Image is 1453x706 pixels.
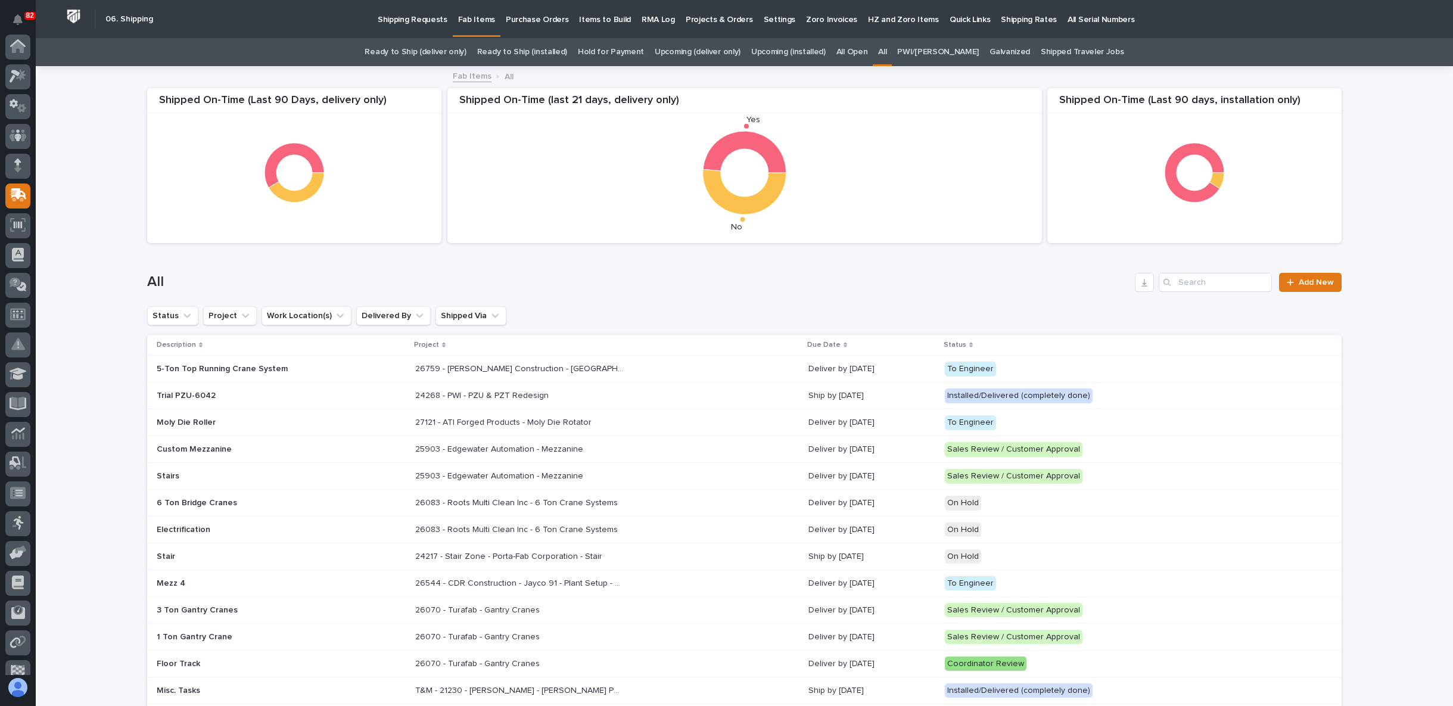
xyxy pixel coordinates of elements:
p: Deliver by [DATE] [808,498,935,508]
p: 82 [26,11,34,20]
button: Project [203,306,257,325]
a: Hold for Payment [578,38,644,66]
button: Work Location(s) [262,306,351,325]
h1: All [147,273,1130,291]
p: Description [157,338,196,352]
p: 6 Ton Bridge Cranes [157,498,365,508]
p: 25903 - Edgewater Automation - Mezzanine [415,469,586,481]
p: Moly Die Roller [157,418,365,428]
tr: Custom Mezzanine25903 - Edgewater Automation - Mezzanine25903 - Edgewater Automation - Mezzanine ... [147,436,1342,463]
p: Mezz 4 [157,579,365,589]
p: Project [414,338,439,352]
p: Trial PZU-6042 [157,391,365,401]
div: Shipped On-Time (Last 90 Days, delivery only) [147,94,441,114]
text: Yes [747,116,761,124]
p: Misc. Tasks [157,686,365,696]
p: T&M - 21230 - [PERSON_NAME] - [PERSON_NAME] Personal Projects [415,683,626,696]
h2: 06. Shipping [105,14,153,24]
tr: Stair24217 - Stair Zone - Porta-Fab Corporation - Stair24217 - Stair Zone - Porta-Fab Corporation... [147,543,1342,570]
div: Installed/Delivered (completely done) [945,683,1093,698]
p: Deliver by [DATE] [808,632,935,642]
button: Delivered By [356,306,431,325]
p: 26083 - Roots Multi Clean Inc - 6 Ton Crane Systems [415,496,620,508]
p: 26070 - Turafab - Gantry Cranes [415,657,542,669]
div: Coordinator Review [945,657,1026,671]
p: 26070 - Turafab - Gantry Cranes [415,630,542,642]
p: 26544 - CDR Construction - Jayco 91 - Plant Setup - R7 [415,576,626,589]
p: 24268 - PWI - PZU & PZT Redesign [415,388,551,401]
button: users-avatar [5,675,30,700]
tr: 3 Ton Gantry Cranes26070 - Turafab - Gantry Cranes26070 - Turafab - Gantry Cranes Deliver by [DAT... [147,597,1342,624]
tr: 6 Ton Bridge Cranes26083 - Roots Multi Clean Inc - 6 Ton Crane Systems26083 - Roots Multi Clean I... [147,490,1342,517]
p: 24217 - Stair Zone - Porta-Fab Corporation - Stair [415,549,605,562]
p: 5-Ton Top Running Crane System [157,364,365,374]
p: Deliver by [DATE] [808,444,935,455]
p: 1 Ton Gantry Crane [157,632,365,642]
div: On Hold [945,522,981,537]
p: Custom Mezzanine [157,444,365,455]
a: Fab Items [453,69,491,82]
tr: Moly Die Roller27121 - ATI Forged Products - Moly Die Rotator27121 - ATI Forged Products - Moly D... [147,409,1342,436]
p: All [505,69,514,82]
p: 26070 - Turafab - Gantry Cranes [415,603,542,615]
p: Deliver by [DATE] [808,659,935,669]
tr: Misc. TasksT&M - 21230 - [PERSON_NAME] - [PERSON_NAME] Personal ProjectsT&M - 21230 - [PERSON_NAM... [147,677,1342,704]
tr: Stairs25903 - Edgewater Automation - Mezzanine25903 - Edgewater Automation - Mezzanine Deliver by... [147,463,1342,490]
a: Add New [1279,273,1342,292]
a: PWI/[PERSON_NAME] [897,38,979,66]
a: Ready to Ship (installed) [477,38,567,66]
div: On Hold [945,549,981,564]
a: Shipped Traveler Jobs [1041,38,1124,66]
div: To Engineer [945,362,996,377]
tr: 5-Ton Top Running Crane System26759 - [PERSON_NAME] Construction - [GEOGRAPHIC_DATA] Department 5... [147,356,1342,382]
tr: Electrification26083 - Roots Multi Clean Inc - 6 Ton Crane Systems26083 - Roots Multi Clean Inc -... [147,517,1342,543]
tr: 1 Ton Gantry Crane26070 - Turafab - Gantry Cranes26070 - Turafab - Gantry Cranes Deliver by [DATE... [147,624,1342,651]
a: Galvanized [990,38,1030,66]
a: Upcoming (installed) [751,38,826,66]
p: Electrification [157,525,365,535]
a: All Open [836,38,868,66]
p: Ship by [DATE] [808,552,935,562]
p: Deliver by [DATE] [808,579,935,589]
p: Deliver by [DATE] [808,364,935,374]
button: Notifications [5,7,30,32]
p: 26083 - Roots Multi Clean Inc - 6 Ton Crane Systems [415,522,620,535]
p: Deliver by [DATE] [808,418,935,428]
input: Search [1159,273,1272,292]
p: Deliver by [DATE] [808,471,935,481]
a: All [878,38,886,66]
p: Status [944,338,966,352]
text: No [731,223,742,231]
div: Installed/Delivered (completely done) [945,388,1093,403]
div: Notifications82 [15,14,30,33]
p: Deliver by [DATE] [808,605,935,615]
div: Sales Review / Customer Approval [945,442,1082,457]
div: Shipped On-Time (last 21 days, delivery only) [447,94,1042,114]
p: Ship by [DATE] [808,686,935,696]
p: 3 Ton Gantry Cranes [157,605,365,615]
div: To Engineer [945,576,996,591]
p: Stairs [157,471,365,481]
div: Shipped On-Time (Last 90 days, installation only) [1047,94,1342,114]
tr: Trial PZU-604224268 - PWI - PZU & PZT Redesign24268 - PWI - PZU & PZT Redesign Ship by [DATE]Inst... [147,382,1342,409]
p: Floor Track [157,659,365,669]
div: On Hold [945,496,981,511]
p: Deliver by [DATE] [808,525,935,535]
p: 25903 - Edgewater Automation - Mezzanine [415,442,586,455]
p: Stair [157,552,365,562]
div: Sales Review / Customer Approval [945,630,1082,645]
div: Sales Review / Customer Approval [945,469,1082,484]
button: Shipped Via [435,306,506,325]
div: To Engineer [945,415,996,430]
img: Workspace Logo [63,5,85,27]
a: Ready to Ship (deliver only) [365,38,466,66]
tr: Mezz 426544 - CDR Construction - Jayco 91 - Plant Setup - R726544 - CDR Construction - Jayco 91 -... [147,570,1342,597]
span: Add New [1299,278,1334,287]
p: Ship by [DATE] [808,391,935,401]
button: Status [147,306,198,325]
p: 26759 - Robinson Construction - Warsaw Public Works Street Department 5T Bridge Crane [415,362,626,374]
p: Due Date [807,338,841,352]
p: 27121 - ATI Forged Products - Moly Die Rotator [415,415,594,428]
a: Upcoming (deliver only) [655,38,740,66]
